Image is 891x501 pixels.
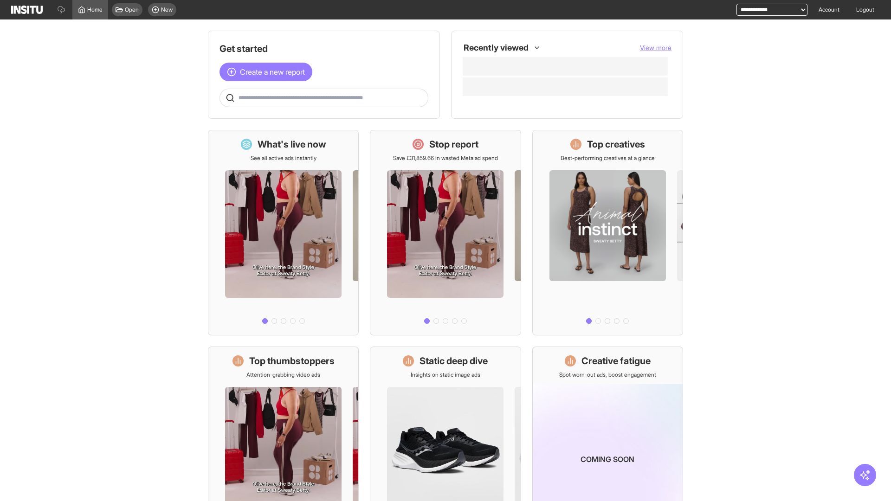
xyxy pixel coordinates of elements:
[370,130,521,335] a: Stop reportSave £31,859.66 in wasted Meta ad spend
[411,371,480,379] p: Insights on static image ads
[640,43,671,52] button: View more
[587,138,645,151] h1: Top creatives
[208,130,359,335] a: What's live nowSee all active ads instantly
[561,154,655,162] p: Best-performing creatives at a glance
[258,138,326,151] h1: What's live now
[87,6,103,13] span: Home
[249,354,335,367] h1: Top thumbstoppers
[161,6,173,13] span: New
[220,42,428,55] h1: Get started
[393,154,498,162] p: Save £31,859.66 in wasted Meta ad spend
[420,354,488,367] h1: Static deep dive
[251,154,316,162] p: See all active ads instantly
[640,44,671,51] span: View more
[220,63,312,81] button: Create a new report
[240,66,305,77] span: Create a new report
[11,6,43,14] img: Logo
[429,138,478,151] h1: Stop report
[246,371,320,379] p: Attention-grabbing video ads
[532,130,683,335] a: Top creativesBest-performing creatives at a glance
[125,6,139,13] span: Open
